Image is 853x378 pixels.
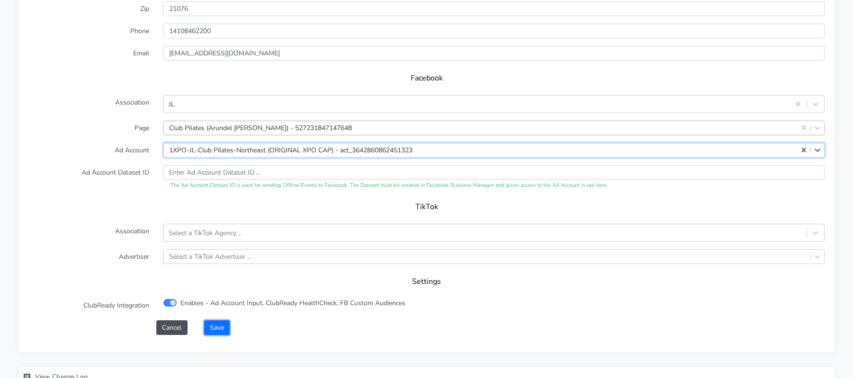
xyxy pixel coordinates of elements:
label: ClubReady Integration [21,298,156,313]
h5: TikTok [38,202,815,211]
label: Page [21,121,156,135]
label: Association [21,95,156,113]
input: Enter phone ... [163,24,825,38]
input: Enter Email ... [163,46,825,61]
button: Cancel [156,320,187,335]
input: Enter Zip .. [163,1,825,16]
div: JL [169,99,175,109]
div: The Ad Account Dataset ID is used for sending Offline Events to Facebook. The Dataset must be cre... [163,182,825,190]
div: Select a TikTok Advertiser .. [169,252,250,262]
label: Enables - Ad Account Input, ClubReady HealthCheck, FB Custom Audiences [180,298,405,308]
button: Save [204,320,230,335]
h5: Settings [38,277,815,286]
label: Email [21,46,156,61]
label: Ad Account [21,143,156,158]
label: Zip [21,1,156,16]
label: Ad Account Dataset ID [21,165,156,190]
input: Enter Ad Account Dataset ID ... [163,165,825,180]
label: Phone [21,24,156,38]
label: Advertiser [21,249,156,264]
label: Association [21,224,156,242]
h5: Facebook [38,74,815,83]
div: Club Pilates (Arundel [PERSON_NAME]) - 527231847147648 [169,123,352,133]
div: 1XPO-JL-Club Pilates-Northeast (ORIGINAL XPO CAP) - act_3642860862451323 [169,145,413,155]
div: Select a TikTok Agency .. [169,228,241,237]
